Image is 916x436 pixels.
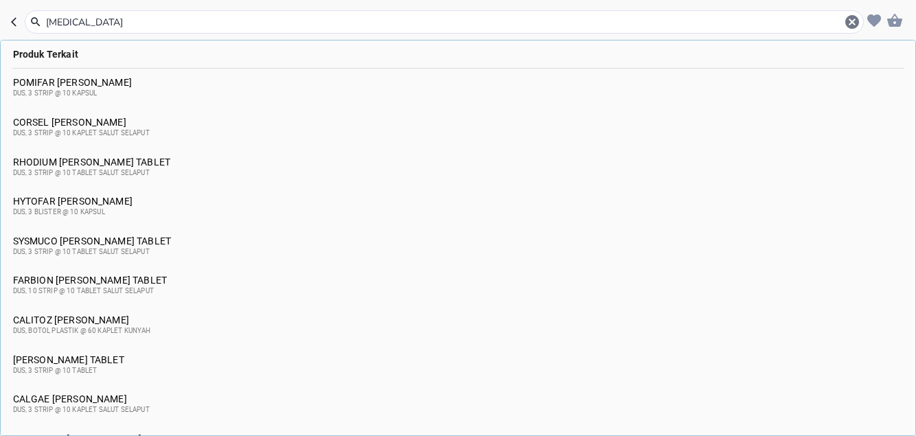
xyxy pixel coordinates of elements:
span: DUS, 3 BLISTER @ 10 KAPSUL [13,208,105,216]
span: DUS, 3 STRIP @ 10 KAPLET SALUT SELAPUT [13,129,150,137]
div: POMIFAR [PERSON_NAME] [13,77,904,99]
div: CALITOZ [PERSON_NAME] [13,314,904,336]
span: DUS, 3 STRIP @ 10 TABLET [13,367,98,374]
span: DUS, 10 STRIP @ 10 TABLET SALUT SELAPUT [13,287,154,295]
div: [PERSON_NAME] TABLET [13,354,904,376]
div: CALGAE [PERSON_NAME] [13,393,904,415]
div: SYSMUCO [PERSON_NAME] TABLET [13,236,904,257]
span: DUS, 3 STRIP @ 10 TABLET SALUT SELAPUT [13,248,150,255]
div: Produk Terkait [1,41,915,68]
div: HYTOFAR [PERSON_NAME] [13,196,904,218]
div: CORSEL [PERSON_NAME] [13,117,904,139]
div: FARBION [PERSON_NAME] TABLET [13,275,904,297]
span: DUS, BOTOL PLASTIK @ 60 KAPLET KUNYAH [13,327,151,334]
div: RHODIUM [PERSON_NAME] TABLET [13,157,904,179]
span: DUS, 3 STRIP @ 10 KAPLET SALUT SELAPUT [13,406,150,413]
span: DUS, 3 STRIP @ 10 KAPSUL [13,89,98,97]
input: Cari 4000+ produk di sini [45,15,844,30]
span: DUS, 3 STRIP @ 10 TABLET SALUT SELAPUT [13,169,150,176]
